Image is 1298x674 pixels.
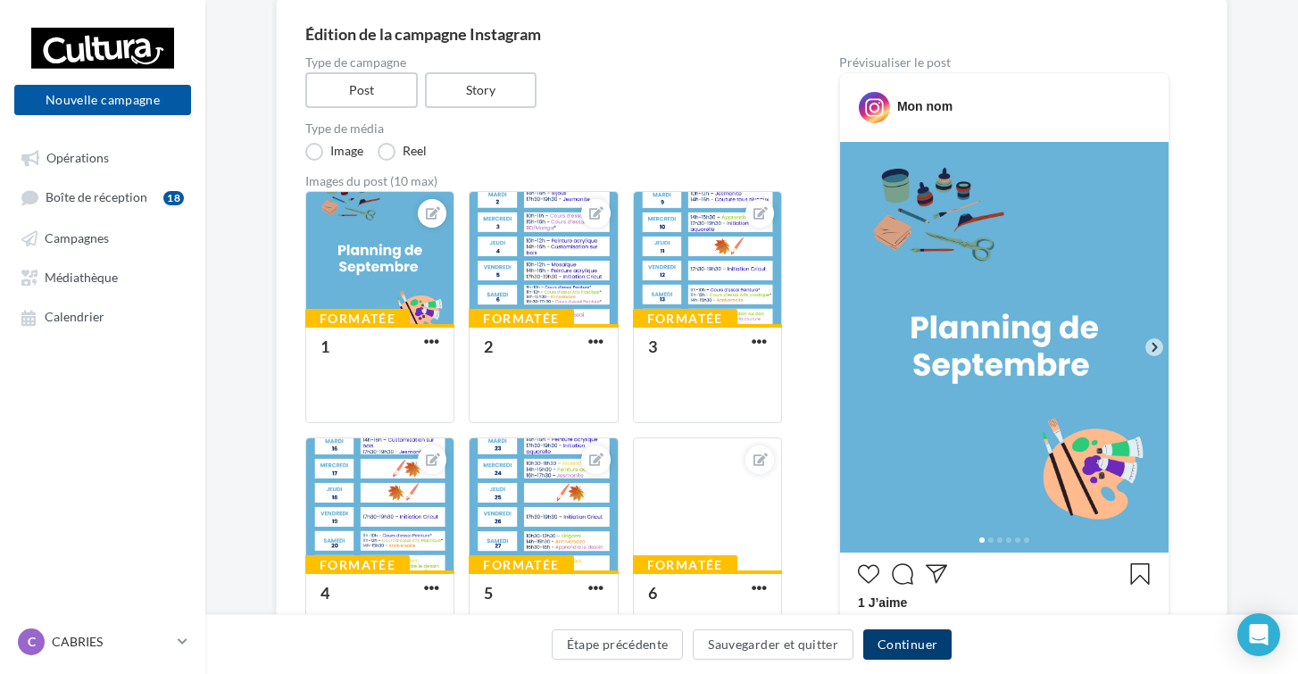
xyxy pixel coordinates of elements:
span: C [28,633,36,651]
div: 2 [484,337,493,356]
label: Story [425,72,537,108]
p: CABRIES [52,633,171,651]
div: 3 [648,337,657,356]
label: Post [305,72,418,108]
button: Nouvelle campagne [14,85,191,115]
svg: Commenter [892,563,913,585]
label: Image [305,143,363,161]
button: Continuer [863,629,952,660]
span: Opérations [46,150,109,165]
label: Type de média [305,122,782,135]
div: Formatée [633,309,737,329]
div: Édition de la campagne Instagram [305,26,1198,42]
svg: Partager la publication [926,563,947,585]
span: Boîte de réception [46,190,147,205]
a: Opérations [11,141,195,173]
span: Campagnes [45,230,109,245]
a: Campagnes [11,221,195,254]
span: Médiathèque [45,270,118,285]
div: Formatée [469,555,573,575]
svg: Enregistrer [1129,563,1151,585]
a: C CABRIES [14,625,191,659]
div: 6 [648,583,657,603]
div: 1 J’aime [858,594,1151,616]
span: Calendrier [45,310,104,325]
a: Médiathèque [11,261,195,293]
div: Formatée [469,309,573,329]
div: Prévisualiser le post [839,56,1169,69]
label: Type de campagne [305,56,782,69]
a: Calendrier [11,300,195,332]
div: Open Intercom Messenger [1237,613,1280,656]
a: Boîte de réception18 [11,180,195,213]
button: Étape précédente [552,629,684,660]
div: 18 [163,191,184,205]
button: Sauvegarder et quitter [693,629,853,660]
div: 1 [320,337,329,356]
div: Images du post (10 max) [305,175,782,187]
div: Formatée [633,555,737,575]
div: Mon nom [897,97,953,115]
div: 5 [484,583,493,603]
div: 4 [320,583,329,603]
label: Reel [378,143,427,161]
div: Formatée [305,555,410,575]
div: Formatée [305,309,410,329]
svg: J’aime [858,563,879,585]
